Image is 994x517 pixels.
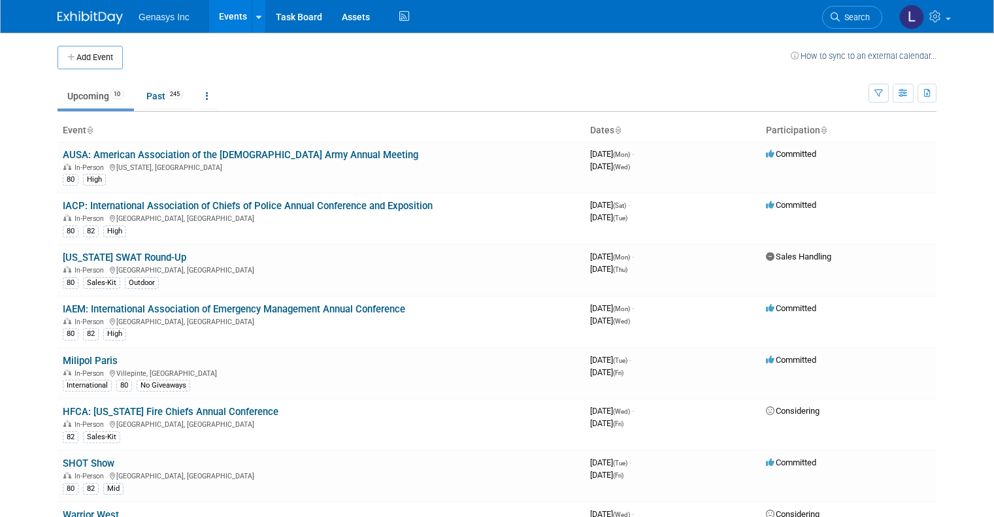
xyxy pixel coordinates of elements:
[63,212,580,223] div: [GEOGRAPHIC_DATA], [GEOGRAPHIC_DATA]
[63,264,580,275] div: [GEOGRAPHIC_DATA], [GEOGRAPHIC_DATA]
[766,200,816,210] span: Committed
[590,303,634,313] span: [DATE]
[58,11,123,24] img: ExhibitDay
[75,214,108,223] span: In-Person
[63,328,78,340] div: 80
[63,174,78,186] div: 80
[63,252,186,263] a: [US_STATE] SWAT Round-Up
[629,458,631,467] span: -
[628,200,630,210] span: -
[63,470,580,480] div: [GEOGRAPHIC_DATA], [GEOGRAPHIC_DATA]
[75,163,108,172] span: In-Person
[103,225,126,237] div: High
[75,420,108,429] span: In-Person
[63,420,71,427] img: In-Person Event
[590,470,623,480] span: [DATE]
[761,120,936,142] th: Participation
[63,163,71,170] img: In-Person Event
[139,12,190,22] span: Genasys Inc
[766,406,820,416] span: Considering
[632,406,634,416] span: -
[766,303,816,313] span: Committed
[83,225,99,237] div: 82
[613,254,630,261] span: (Mon)
[590,212,627,222] span: [DATE]
[590,149,634,159] span: [DATE]
[116,380,132,392] div: 80
[822,6,882,29] a: Search
[613,151,630,158] span: (Mon)
[632,303,634,313] span: -
[86,125,93,135] a: Sort by Event Name
[166,90,184,99] span: 245
[899,5,924,29] img: Lucy Temprano
[613,408,630,415] span: (Wed)
[590,458,631,467] span: [DATE]
[613,357,627,364] span: (Tue)
[820,125,827,135] a: Sort by Participation Type
[63,214,71,221] img: In-Person Event
[58,46,123,69] button: Add Event
[83,277,120,289] div: Sales-Kit
[63,266,71,273] img: In-Person Event
[840,12,870,22] span: Search
[613,214,627,222] span: (Tue)
[63,406,278,418] a: HFCA: [US_STATE] Fire Chiefs Annual Conference
[629,355,631,365] span: -
[766,149,816,159] span: Committed
[63,316,580,326] div: [GEOGRAPHIC_DATA], [GEOGRAPHIC_DATA]
[791,51,936,61] a: How to sync to an external calendar...
[75,318,108,326] span: In-Person
[63,367,580,378] div: Villepinte, [GEOGRAPHIC_DATA]
[63,318,71,324] img: In-Person Event
[63,369,71,376] img: In-Person Event
[613,202,626,209] span: (Sat)
[613,305,630,312] span: (Mon)
[63,303,405,315] a: IAEM: International Association of Emergency Management Annual Conference
[63,418,580,429] div: [GEOGRAPHIC_DATA], [GEOGRAPHIC_DATA]
[585,120,761,142] th: Dates
[614,125,621,135] a: Sort by Start Date
[63,225,78,237] div: 80
[63,458,114,469] a: SHOT Show
[613,163,630,171] span: (Wed)
[766,458,816,467] span: Committed
[590,367,623,377] span: [DATE]
[75,266,108,275] span: In-Person
[590,406,634,416] span: [DATE]
[613,369,623,376] span: (Fri)
[590,161,630,171] span: [DATE]
[110,90,124,99] span: 10
[590,418,623,428] span: [DATE]
[58,120,585,142] th: Event
[137,84,193,108] a: Past245
[613,420,623,427] span: (Fri)
[137,380,190,392] div: No Giveaways
[63,483,78,495] div: 80
[63,472,71,478] img: In-Person Event
[632,149,634,159] span: -
[83,328,99,340] div: 82
[590,355,631,365] span: [DATE]
[75,472,108,480] span: In-Person
[63,277,78,289] div: 80
[63,149,418,161] a: AUSA: American Association of the [DEMOGRAPHIC_DATA] Army Annual Meeting
[125,277,159,289] div: Outdoor
[83,174,106,186] div: High
[75,369,108,378] span: In-Person
[63,161,580,172] div: [US_STATE], [GEOGRAPHIC_DATA]
[590,252,634,261] span: [DATE]
[63,200,433,212] a: IACP: International Association of Chiefs of Police Annual Conference and Exposition
[63,380,112,392] div: International
[766,252,831,261] span: Sales Handling
[63,355,118,367] a: Milipol Paris
[58,84,134,108] a: Upcoming10
[632,252,634,261] span: -
[590,200,630,210] span: [DATE]
[590,316,630,325] span: [DATE]
[613,459,627,467] span: (Tue)
[613,318,630,325] span: (Wed)
[83,483,99,495] div: 82
[103,483,124,495] div: Mid
[63,431,78,443] div: 82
